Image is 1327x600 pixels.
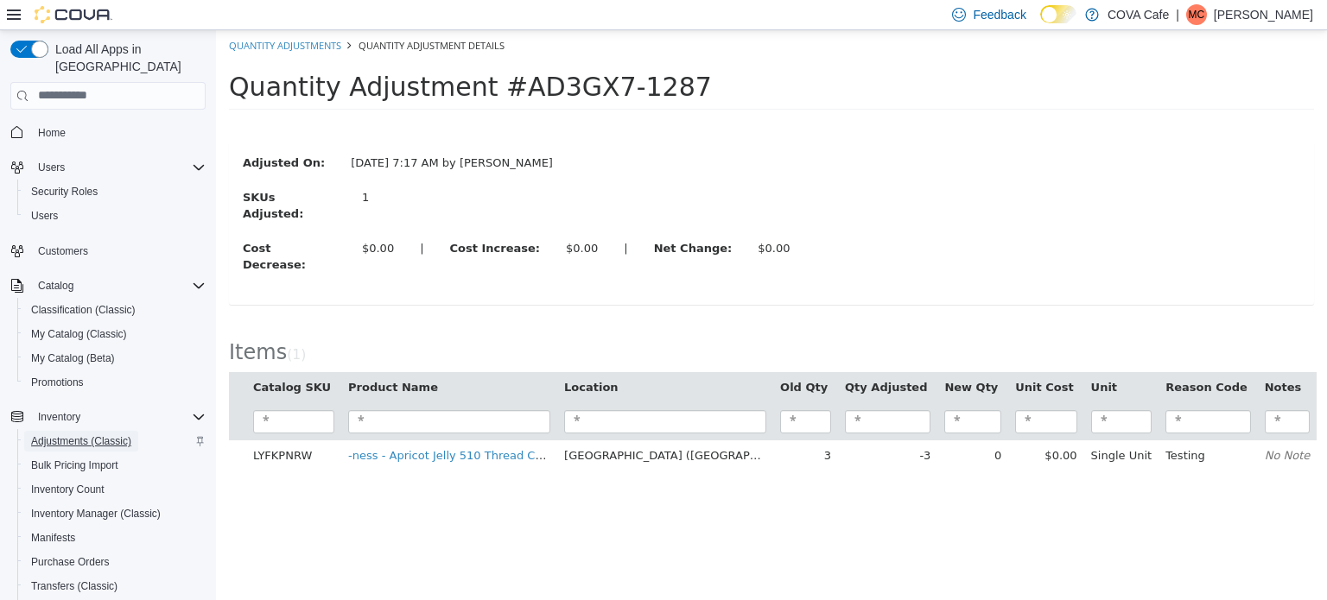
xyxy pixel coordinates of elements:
span: [GEOGRAPHIC_DATA] ([GEOGRAPHIC_DATA]) [348,419,597,432]
td: LYFKPNRW [30,410,125,441]
label: Cost Decrease: [14,210,133,243]
button: Location [348,349,405,366]
td: Testing [943,410,1042,441]
span: MC [1189,4,1205,25]
span: Transfers (Classic) [31,579,117,593]
span: Security Roles [31,185,98,199]
button: Purchase Orders [17,550,213,574]
span: Inventory Count [31,483,105,496]
button: Unit Cost [799,349,860,366]
a: Inventory Count [24,479,111,500]
span: Transfers (Classic) [24,576,206,597]
label: Adjusted On: [14,124,122,142]
a: My Catalog (Beta) [24,348,122,369]
span: Catalog [31,275,206,296]
span: Customers [31,240,206,262]
p: [PERSON_NAME] [1214,4,1313,25]
span: Manifests [31,531,75,545]
span: Classification (Classic) [31,303,136,317]
button: Customers [3,238,213,263]
a: Users [24,205,65,226]
span: Inventory Count [24,479,206,500]
a: Inventory Manager (Classic) [24,503,168,524]
td: Single Unit [868,410,943,441]
span: Users [24,205,206,226]
span: Adjustments (Classic) [31,434,131,448]
span: My Catalog (Beta) [31,351,115,365]
p: COVA Cafe [1108,4,1169,25]
td: -3 [622,410,721,441]
span: Home [38,126,66,140]
span: Promotions [31,376,84,389]
button: Users [31,157,72,178]
button: Inventory [3,405,213,429]
span: Users [31,209,58,223]
span: Dark Mode [1040,23,1041,24]
span: Promotions [24,372,206,393]
span: Customers [38,244,88,258]
button: Users [3,155,213,180]
a: Quantity Adjustments [13,9,125,22]
button: Bulk Pricing Import [17,453,213,477]
span: Inventory Manager (Classic) [24,503,206,524]
a: Bulk Pricing Import [24,455,125,476]
div: 1 [146,159,301,176]
div: $0.00 [350,210,382,227]
em: No Note [1049,419,1095,432]
label: | [395,210,424,227]
td: 3 [557,410,622,441]
a: My Catalog (Classic) [24,324,134,344]
a: Classification (Classic) [24,300,143,320]
button: Home [3,120,213,145]
span: Inventory Manager (Classic) [31,507,161,521]
button: Adjustments (Classic) [17,429,213,453]
div: Mike Cote [1186,4,1207,25]
button: Classification (Classic) [17,298,213,322]
a: Manifests [24,527,82,548]
a: Adjustments (Classic) [24,431,138,452]
button: Qty Adjusted [629,349,714,366]
span: 1 [76,317,85,332]
span: Feedback [973,6,1025,23]
label: | [191,210,220,227]
td: 0 [721,410,792,441]
button: Catalog SKU [37,349,118,366]
span: Bulk Pricing Import [24,455,206,476]
p: | [1176,4,1179,25]
img: Cova [35,6,112,23]
button: Old Qty [564,349,615,366]
button: Promotions [17,370,213,395]
span: Inventory [31,407,206,427]
button: Catalog [31,275,80,296]
a: -ness - Apricot Jelly 510 Thread Cartridge [132,419,364,432]
button: Catalog [3,274,213,298]
span: Inventory [38,410,80,424]
a: Purchase Orders [24,552,117,572]
button: New Qty [728,349,785,366]
button: Manifests [17,526,213,550]
a: Promotions [24,372,91,393]
button: Users [17,204,213,228]
button: Inventory Manager (Classic) [17,502,213,526]
div: $0.00 [542,210,574,227]
span: Purchase Orders [24,552,206,572]
button: Inventory [31,407,87,427]
button: My Catalog (Classic) [17,322,213,346]
label: SKUs Adjusted: [14,159,133,193]
button: Notes [1049,349,1089,366]
span: Purchase Orders [31,555,110,569]
div: $0.00 [146,210,178,227]
span: My Catalog (Beta) [24,348,206,369]
a: Security Roles [24,181,105,202]
small: ( ) [71,317,90,332]
span: Security Roles [24,181,206,202]
a: Home [31,123,73,143]
span: Adjustments (Classic) [24,431,206,452]
span: Home [31,122,206,143]
button: Reason Code [949,349,1035,366]
span: My Catalog (Classic) [24,324,206,344]
span: Users [31,157,206,178]
button: Transfers (Classic) [17,574,213,598]
a: Customers [31,241,95,262]
button: My Catalog (Beta) [17,346,213,370]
